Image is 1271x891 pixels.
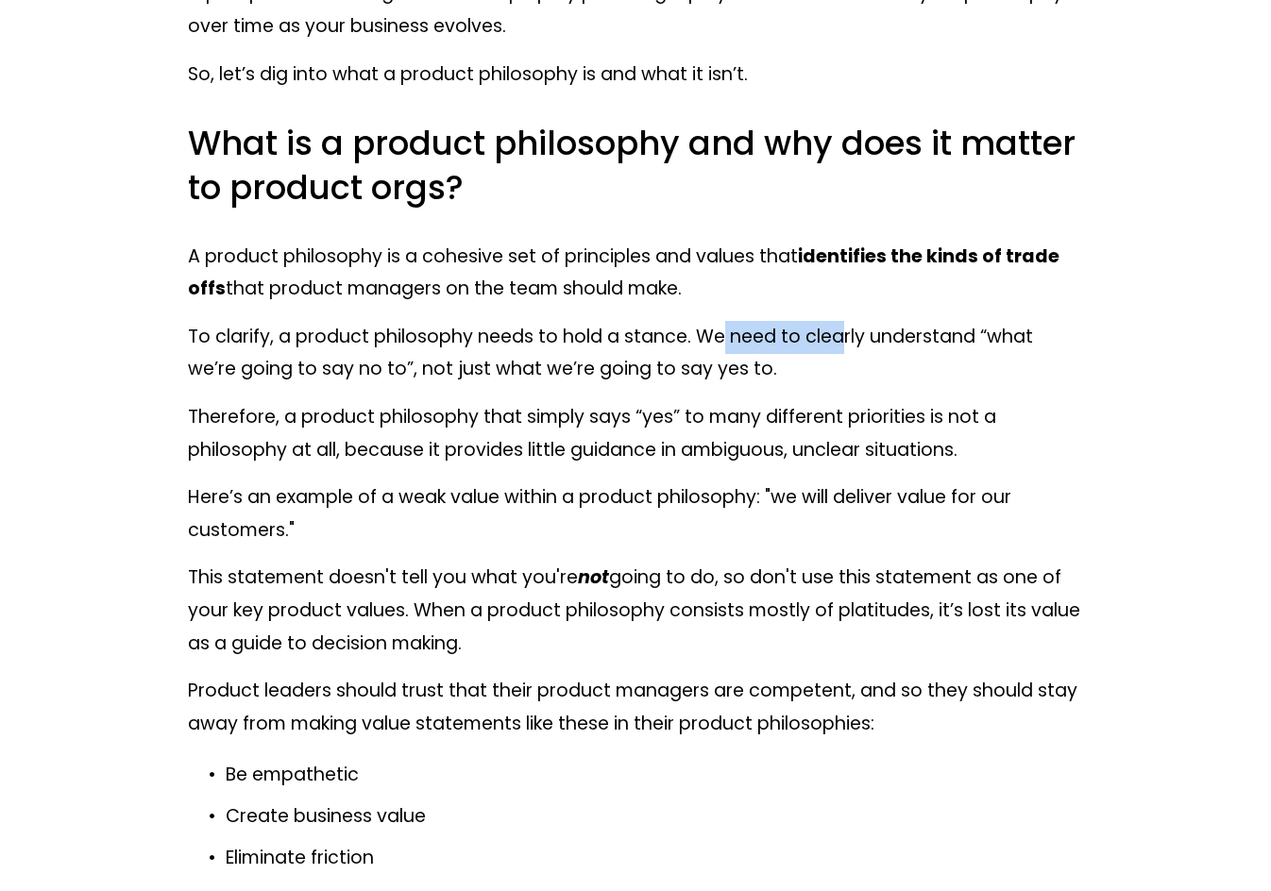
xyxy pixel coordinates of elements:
p: This statement doesn't tell you what you're going to do, so don't use this statement as one of yo... [188,562,1084,660]
p: Create business value [226,800,1084,833]
h3: What is a product philosophy and why does it matter to product orgs? [188,121,1084,210]
p: Be empathetic [226,759,1084,792]
p: Product leaders should trust that their product managers are competent, and so they should stay a... [188,675,1084,740]
em: not [578,564,609,590]
p: Here’s an example of a weak value within a product philosophy: "we will deliver value for our cus... [188,481,1084,546]
p: Therefore, a product philosophy that simply says “yes” to many different priorities is not a phil... [188,401,1084,466]
p: To clarify, a product philosophy needs to hold a stance. We need to clearly understand “what we’r... [188,321,1084,386]
p: Eliminate friction [226,842,1084,875]
p: A product philosophy is a cohesive set of principles and values that that product managers on the... [188,241,1084,306]
p: So, let’s dig into what a product philosophy is and what it isn’t. [188,59,1084,92]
